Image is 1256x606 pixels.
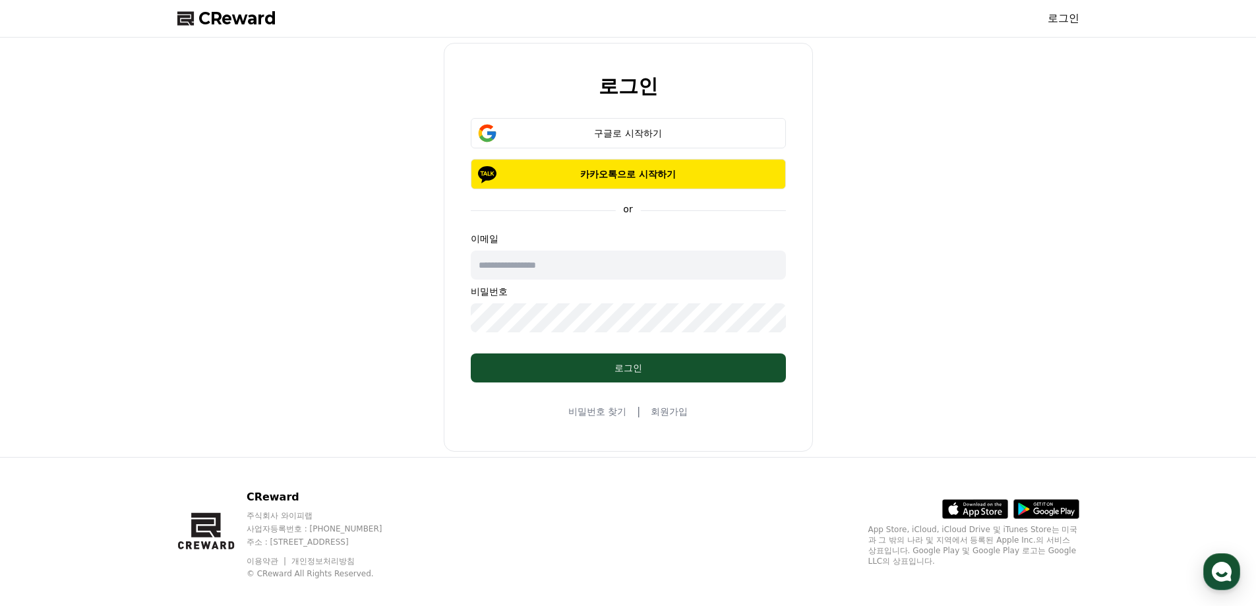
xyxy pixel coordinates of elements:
[247,489,407,505] p: CReward
[177,8,276,29] a: CReward
[615,202,640,216] p: or
[490,127,767,140] div: 구글로 시작하기
[471,285,786,298] p: 비밀번호
[471,353,786,382] button: 로그인
[291,557,355,566] a: 개인정보처리방침
[497,361,760,375] div: 로그인
[1048,11,1079,26] a: 로그인
[198,8,276,29] span: CReward
[868,524,1079,566] p: App Store, iCloud, iCloud Drive 및 iTunes Store는 미국과 그 밖의 나라 및 지역에서 등록된 Apple Inc.의 서비스 상표입니다. Goo...
[471,232,786,245] p: 이메일
[651,405,688,418] a: 회원가입
[599,75,658,97] h2: 로그인
[247,524,407,534] p: 사업자등록번호 : [PHONE_NUMBER]
[568,405,626,418] a: 비밀번호 찾기
[490,167,767,181] p: 카카오톡으로 시작하기
[247,537,407,547] p: 주소 : [STREET_ADDRESS]
[247,510,407,521] p: 주식회사 와이피랩
[471,118,786,148] button: 구글로 시작하기
[471,159,786,189] button: 카카오톡으로 시작하기
[247,568,407,579] p: © CReward All Rights Reserved.
[637,404,640,419] span: |
[247,557,288,566] a: 이용약관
